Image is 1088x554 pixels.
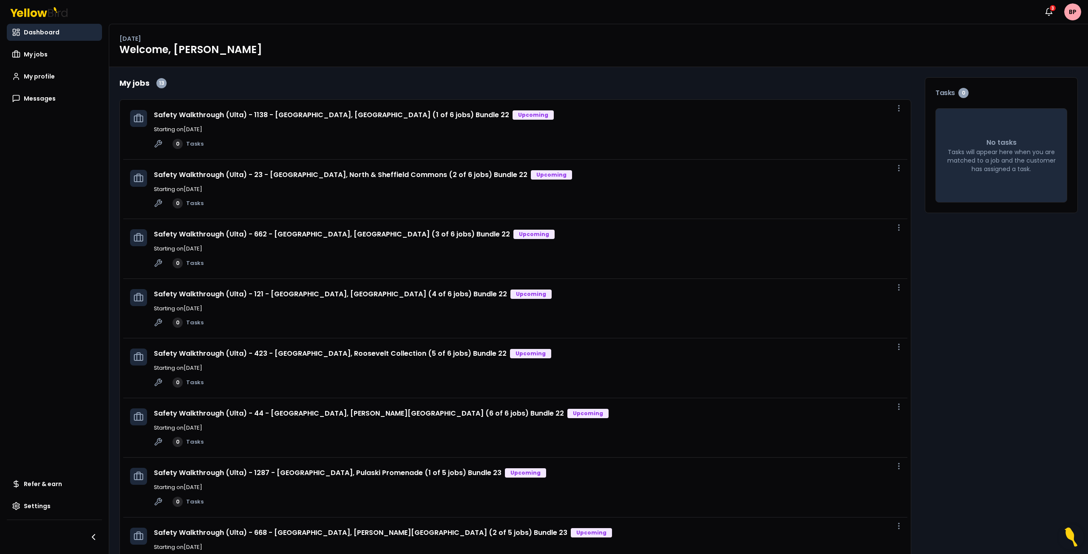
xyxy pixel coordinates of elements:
[24,480,62,488] span: Refer & earn
[119,77,150,89] h2: My jobs
[173,139,204,149] a: 0Tasks
[7,475,102,492] a: Refer & earn
[1064,3,1081,20] span: BP
[510,290,552,299] div: Upcoming
[1058,524,1084,550] button: Open Resource Center
[1040,3,1057,20] button: 3
[531,170,572,180] div: Upcoming
[154,245,901,253] p: Starting on [DATE]
[935,88,1067,98] h3: Tasks
[154,110,509,120] a: Safety Walkthrough (Ulta) - 1138 - [GEOGRAPHIC_DATA], [GEOGRAPHIC_DATA] (1 of 6 jobs) Bundle 22
[154,289,507,299] a: Safety Walkthrough (Ulta) - 121 - [GEOGRAPHIC_DATA], [GEOGRAPHIC_DATA] (4 of 6 jobs) Bundle 22
[7,46,102,63] a: My jobs
[154,304,901,313] p: Starting on [DATE]
[24,502,51,510] span: Settings
[154,185,901,194] p: Starting on [DATE]
[154,229,510,239] a: Safety Walkthrough (Ulta) - 662 - [GEOGRAPHIC_DATA], [GEOGRAPHIC_DATA] (3 of 6 jobs) Bundle 22
[173,497,204,507] a: 0Tasks
[986,138,1017,148] p: No tasks
[173,318,204,328] a: 0Tasks
[154,543,901,551] p: Starting on [DATE]
[24,28,59,37] span: Dashboard
[7,24,102,41] a: Dashboard
[154,424,901,432] p: Starting on [DATE]
[154,528,567,537] a: Safety Walkthrough (Ulta) - 668 - [GEOGRAPHIC_DATA], [PERSON_NAME][GEOGRAPHIC_DATA] (2 of 5 jobs)...
[24,50,48,59] span: My jobs
[946,148,1057,173] p: Tasks will appear here when you are matched to a job and the customer has assigned a task.
[154,468,501,478] a: Safety Walkthrough (Ulta) - 1287 - [GEOGRAPHIC_DATA], Pulaski Promenade (1 of 5 jobs) Bundle 23
[173,437,204,447] a: 0Tasks
[173,497,183,507] div: 0
[173,198,183,208] div: 0
[173,437,183,447] div: 0
[173,258,183,268] div: 0
[173,377,183,388] div: 0
[173,198,204,208] a: 0Tasks
[7,90,102,107] a: Messages
[173,377,204,388] a: 0Tasks
[24,72,55,81] span: My profile
[1049,4,1057,12] div: 3
[154,364,901,372] p: Starting on [DATE]
[7,498,102,515] a: Settings
[173,139,183,149] div: 0
[513,230,555,239] div: Upcoming
[24,94,56,103] span: Messages
[567,409,609,418] div: Upcoming
[513,110,554,120] div: Upcoming
[510,349,551,358] div: Upcoming
[154,483,901,492] p: Starting on [DATE]
[7,68,102,85] a: My profile
[571,528,612,537] div: Upcoming
[173,258,204,268] a: 0Tasks
[154,170,527,180] a: Safety Walkthrough (Ulta) - 23 - [GEOGRAPHIC_DATA], North & Sheffield Commons (2 of 6 jobs) Bundl...
[119,34,141,43] p: [DATE]
[156,78,167,88] div: 13
[154,125,901,134] p: Starting on [DATE]
[119,43,1078,56] h1: Welcome, [PERSON_NAME]
[154,349,507,358] a: Safety Walkthrough (Ulta) - 423 - [GEOGRAPHIC_DATA], Roosevelt Collection (5 of 6 jobs) Bundle 22
[958,88,969,98] div: 0
[505,468,546,478] div: Upcoming
[173,318,183,328] div: 0
[154,408,564,418] a: Safety Walkthrough (Ulta) - 44 - [GEOGRAPHIC_DATA], [PERSON_NAME][GEOGRAPHIC_DATA] (6 of 6 jobs) ...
